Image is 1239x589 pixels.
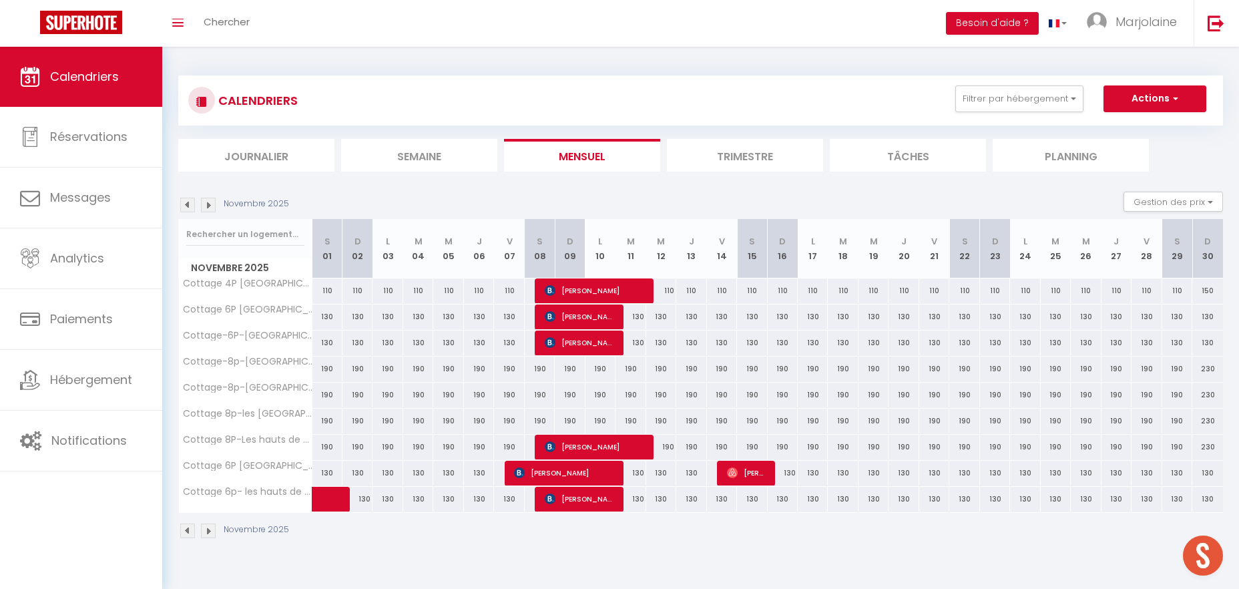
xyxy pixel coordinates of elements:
[464,278,494,303] div: 110
[1192,305,1223,329] div: 130
[1192,383,1223,407] div: 230
[51,432,127,449] span: Notifications
[1162,357,1192,381] div: 190
[537,235,543,248] abbr: S
[615,357,646,381] div: 190
[1132,219,1162,278] th: 28
[494,383,524,407] div: 190
[342,383,373,407] div: 190
[494,357,524,381] div: 190
[676,383,706,407] div: 190
[1010,383,1040,407] div: 190
[1192,219,1223,278] th: 30
[858,383,889,407] div: 190
[312,219,342,278] th: 01
[828,305,858,329] div: 130
[354,235,361,248] abbr: D
[1101,219,1132,278] th: 27
[839,235,847,248] abbr: M
[949,383,979,407] div: 190
[181,409,314,419] span: Cottage 8p-les [GEOGRAPHIC_DATA]-220
[181,383,314,393] span: Cottage-8p-[GEOGRAPHIC_DATA]-225
[828,331,858,355] div: 130
[1041,357,1071,381] div: 190
[1041,409,1071,433] div: 190
[707,435,737,459] div: 190
[1071,383,1101,407] div: 190
[433,278,463,303] div: 110
[494,278,524,303] div: 110
[342,435,373,459] div: 190
[567,235,573,248] abbr: D
[545,486,615,512] span: [PERSON_NAME]
[1132,383,1162,407] div: 190
[627,235,635,248] abbr: M
[373,219,403,278] th: 03
[676,305,706,329] div: 130
[1144,235,1150,248] abbr: V
[919,357,949,381] div: 190
[1113,235,1119,248] abbr: J
[433,383,463,407] div: 190
[342,331,373,355] div: 130
[464,305,494,329] div: 130
[50,250,104,266] span: Analytics
[1010,219,1040,278] th: 24
[889,357,919,381] div: 190
[858,435,889,459] div: 190
[494,219,524,278] th: 07
[342,305,373,329] div: 130
[50,371,132,388] span: Hébergement
[646,219,676,278] th: 12
[1192,331,1223,355] div: 130
[598,235,602,248] abbr: L
[403,383,433,407] div: 190
[386,235,390,248] abbr: L
[828,278,858,303] div: 110
[179,258,312,278] span: Novembre 2025
[749,235,755,248] abbr: S
[445,235,453,248] abbr: M
[1192,278,1223,303] div: 150
[224,198,289,210] p: Novembre 2025
[1071,435,1101,459] div: 190
[1162,305,1192,329] div: 130
[312,357,342,381] div: 190
[324,235,330,248] abbr: S
[1116,13,1177,30] span: Marjolaine
[1041,305,1071,329] div: 130
[1071,331,1101,355] div: 130
[931,235,937,248] abbr: V
[889,305,919,329] div: 130
[889,435,919,459] div: 190
[828,435,858,459] div: 190
[1132,278,1162,303] div: 110
[1162,278,1192,303] div: 110
[1132,331,1162,355] div: 130
[464,383,494,407] div: 190
[403,331,433,355] div: 130
[1132,357,1162,381] div: 190
[50,128,128,145] span: Réservations
[798,278,828,303] div: 110
[403,305,433,329] div: 130
[768,409,798,433] div: 190
[707,219,737,278] th: 14
[1041,219,1071,278] th: 25
[919,435,949,459] div: 190
[555,409,585,433] div: 190
[646,331,676,355] div: 130
[1192,435,1223,459] div: 230
[858,278,889,303] div: 110
[798,383,828,407] div: 190
[1101,409,1132,433] div: 190
[1124,192,1223,212] button: Gestion des prix
[1132,305,1162,329] div: 130
[737,305,767,329] div: 130
[1162,409,1192,433] div: 190
[342,219,373,278] th: 02
[373,357,403,381] div: 190
[507,235,513,248] abbr: V
[181,305,314,315] span: Cottage 6P [GEOGRAPHIC_DATA]-251
[1103,85,1206,112] button: Actions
